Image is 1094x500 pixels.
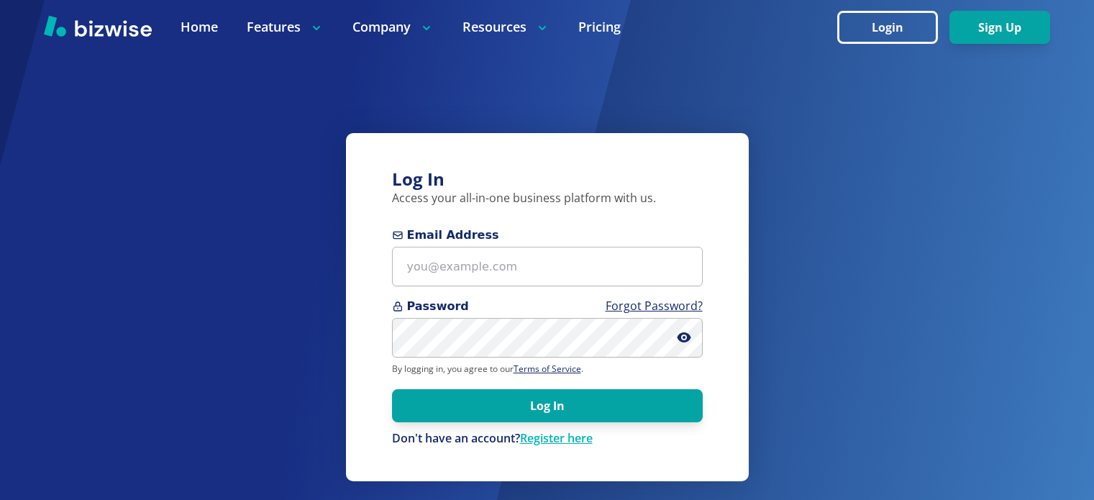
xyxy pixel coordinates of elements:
[514,363,581,375] a: Terms of Service
[949,11,1050,44] button: Sign Up
[352,18,434,36] p: Company
[181,18,218,36] a: Home
[392,431,703,447] p: Don't have an account?
[606,298,703,314] a: Forgot Password?
[392,247,703,286] input: you@example.com
[392,168,703,191] h3: Log In
[578,18,621,36] a: Pricing
[392,298,703,315] span: Password
[392,191,703,206] p: Access your all-in-one business platform with us.
[44,15,152,37] img: Bizwise Logo
[949,21,1050,35] a: Sign Up
[392,431,703,447] div: Don't have an account?Register here
[392,389,703,422] button: Log In
[392,363,703,375] p: By logging in, you agree to our .
[392,227,703,244] span: Email Address
[520,430,593,446] a: Register here
[247,18,324,36] p: Features
[837,21,949,35] a: Login
[837,11,938,44] button: Login
[462,18,550,36] p: Resources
